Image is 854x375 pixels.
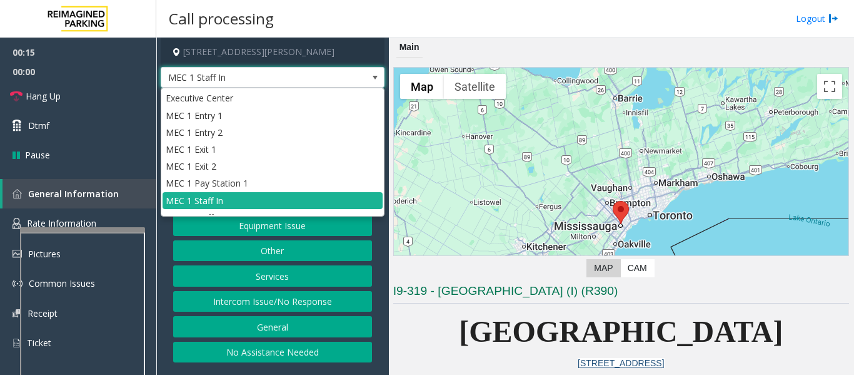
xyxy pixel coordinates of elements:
[173,291,372,312] button: Intercom Issue/No Response
[400,74,444,99] button: Show street map
[163,175,383,192] li: MEC 1 Pay Station 1
[25,148,50,162] span: Pause
[828,12,838,25] img: logout
[620,259,655,277] label: CAM
[163,107,383,124] li: MEC 1 Entry 1
[163,209,383,226] li: MEC 1 Staff Out
[163,141,383,158] li: MEC 1 Exit 1
[163,158,383,175] li: MEC 1 Exit 2
[163,192,383,209] li: MEC 1 Staff In
[3,179,156,208] a: General Information
[28,119,49,132] span: Dtmf
[163,90,383,106] li: Executive Center
[459,315,783,348] span: [GEOGRAPHIC_DATA]
[28,188,119,200] span: General Information
[13,250,22,258] img: 'icon'
[13,309,21,317] img: 'icon'
[27,217,96,229] span: Rate Information
[393,283,849,304] h3: I9-319 - [GEOGRAPHIC_DATA] (I) (R390)
[161,68,339,88] span: MEC 1 Staff In
[173,215,372,236] button: Equipment Issue
[613,201,629,224] div: 1 Robert Speck Parkway, Mississauga, ON
[13,337,21,349] img: 'icon'
[578,358,664,368] a: [STREET_ADDRESS]
[161,38,384,67] h4: [STREET_ADDRESS][PERSON_NAME]
[13,218,21,229] img: 'icon'
[173,316,372,337] button: General
[817,74,842,99] button: Toggle fullscreen view
[13,189,22,198] img: 'icon'
[586,259,620,277] label: Map
[173,240,372,262] button: Other
[163,124,383,141] li: MEC 1 Entry 2
[173,265,372,287] button: Services
[173,342,372,363] button: No Assistance Needed
[163,3,280,34] h3: Call processing
[796,12,838,25] a: Logout
[13,279,23,289] img: 'icon'
[26,90,61,103] span: Hang Up
[396,38,423,58] div: Main
[444,74,506,99] button: Show satellite imagery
